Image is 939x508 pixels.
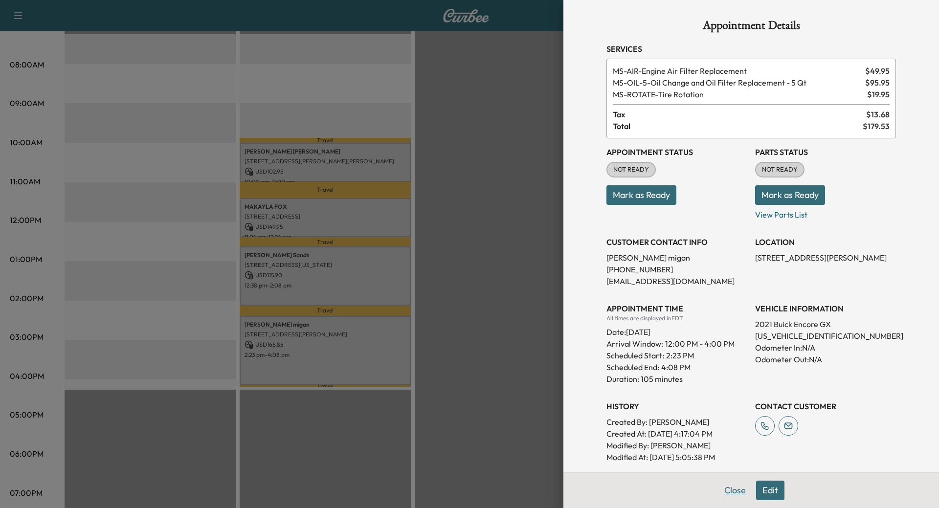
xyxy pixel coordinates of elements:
[755,185,825,205] button: Mark as Ready
[606,303,747,314] h3: APPOINTMENT TIME
[665,338,735,350] span: 12:00 PM - 4:00 PM
[606,275,747,287] p: [EMAIL_ADDRESS][DOMAIN_NAME]
[865,77,890,88] span: $ 95.95
[606,350,664,361] p: Scheduled Start:
[755,303,896,314] h3: VEHICLE INFORMATION
[607,165,655,175] span: NOT READY
[613,109,866,120] span: Tax
[661,361,691,373] p: 4:08 PM
[755,318,896,330] p: 2021 Buick Encore GX
[666,350,694,361] p: 2:23 PM
[755,400,896,412] h3: CONTACT CUSTOMER
[606,451,747,463] p: Modified At : [DATE] 5:05:38 PM
[606,400,747,412] h3: History
[606,428,747,440] p: Created At : [DATE] 4:17:04 PM
[606,20,896,35] h1: Appointment Details
[718,481,752,500] button: Close
[755,330,896,342] p: [US_VEHICLE_IDENTIFICATION_NUMBER]
[755,252,896,264] p: [STREET_ADDRESS][PERSON_NAME]
[606,236,747,248] h3: CUSTOMER CONTACT INFO
[863,120,890,132] span: $ 179.53
[613,77,861,88] span: Oil Change and Oil Filter Replacement - 5 Qt
[755,146,896,158] h3: Parts Status
[613,120,863,132] span: Total
[606,338,747,350] p: Arrival Window:
[755,342,896,353] p: Odometer In: N/A
[756,481,784,500] button: Edit
[606,252,747,264] p: [PERSON_NAME] migan
[755,353,896,365] p: Odometer Out: N/A
[755,236,896,248] h3: LOCATION
[756,165,804,175] span: NOT READY
[866,109,890,120] span: $ 13.68
[755,205,896,221] p: View Parts List
[606,264,747,275] p: [PHONE_NUMBER]
[606,185,676,205] button: Mark as Ready
[606,322,747,338] div: Date: [DATE]
[606,361,659,373] p: Scheduled End:
[606,43,896,55] h3: Services
[867,88,890,100] span: $ 19.95
[606,146,747,158] h3: Appointment Status
[613,88,863,100] span: Tire Rotation
[606,416,747,428] p: Created By : [PERSON_NAME]
[865,65,890,77] span: $ 49.95
[606,373,747,385] p: Duration: 105 minutes
[613,65,861,77] span: Engine Air Filter Replacement
[606,314,747,322] div: All times are displayed in EDT
[606,440,747,451] p: Modified By : [PERSON_NAME]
